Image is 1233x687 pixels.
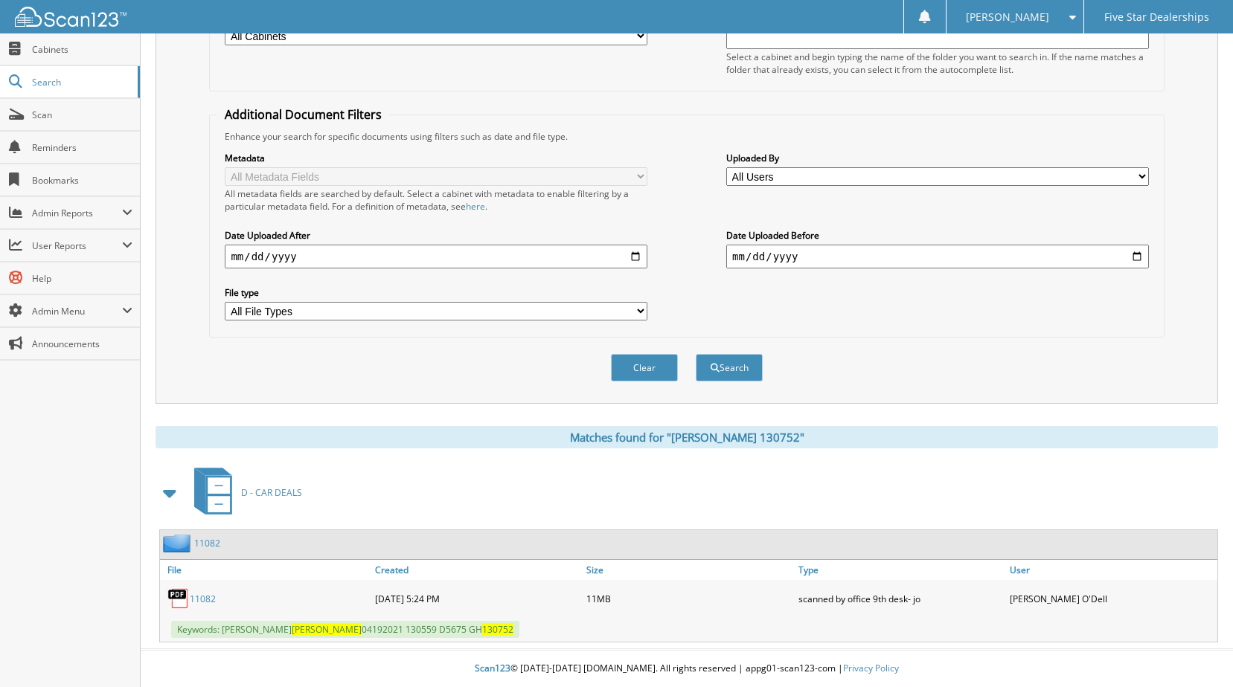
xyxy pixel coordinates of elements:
[225,245,647,268] input: start
[217,130,1156,143] div: Enhance your search for specific documents using filters such as date and file type.
[171,621,519,638] span: Keywords: [PERSON_NAME] 04192021 130559 D5675 GH
[726,245,1149,268] input: end
[1159,616,1233,687] iframe: Chat Widget
[156,426,1218,448] div: Matches found for "[PERSON_NAME] 130752"
[32,207,122,219] span: Admin Reports
[482,623,513,636] span: 130752
[475,662,510,674] span: Scan123
[371,584,583,613] div: [DATE] 5:24 PM
[185,463,302,522] a: D - CAR DEALS
[795,560,1006,580] a: Type
[32,305,122,317] span: Admin Menu
[726,152,1149,164] label: Uploaded By
[225,187,647,213] div: All metadata fields are searched by default. Select a cabinet with metadata to enable filtering b...
[466,200,485,213] a: here
[795,584,1006,613] div: scanned by office 9th desk- jo
[32,43,132,56] span: Cabinets
[843,662,899,674] a: Privacy Policy
[726,51,1149,76] div: Select a cabinet and begin typing the name of the folder you want to search in. If the name match...
[241,486,302,499] span: D - CAR DEALS
[163,534,194,552] img: folder2.png
[1006,560,1217,580] a: User
[194,537,220,549] a: 11082
[32,338,132,350] span: Announcements
[32,272,132,285] span: Help
[583,560,794,580] a: Size
[15,7,126,27] img: scan123-logo-white.svg
[32,174,132,187] span: Bookmarks
[1104,13,1209,22] span: Five Star Dealerships
[966,13,1049,22] span: [PERSON_NAME]
[292,623,362,636] span: [PERSON_NAME]
[611,354,678,381] button: Clear
[217,106,389,123] legend: Additional Document Filters
[583,584,794,613] div: 11MB
[32,239,122,252] span: User Reports
[371,560,583,580] a: Created
[225,286,647,299] label: File type
[225,229,647,242] label: Date Uploaded After
[696,354,763,381] button: Search
[32,109,132,121] span: Scan
[160,560,371,580] a: File
[141,651,1233,687] div: © [DATE]-[DATE] [DOMAIN_NAME]. All rights reserved | appg01-scan123-com |
[190,593,216,605] a: 11082
[32,76,130,88] span: Search
[32,141,132,154] span: Reminders
[726,229,1149,242] label: Date Uploaded Before
[225,152,647,164] label: Metadata
[167,587,190,610] img: PDF.png
[1006,584,1217,613] div: [PERSON_NAME] O'Dell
